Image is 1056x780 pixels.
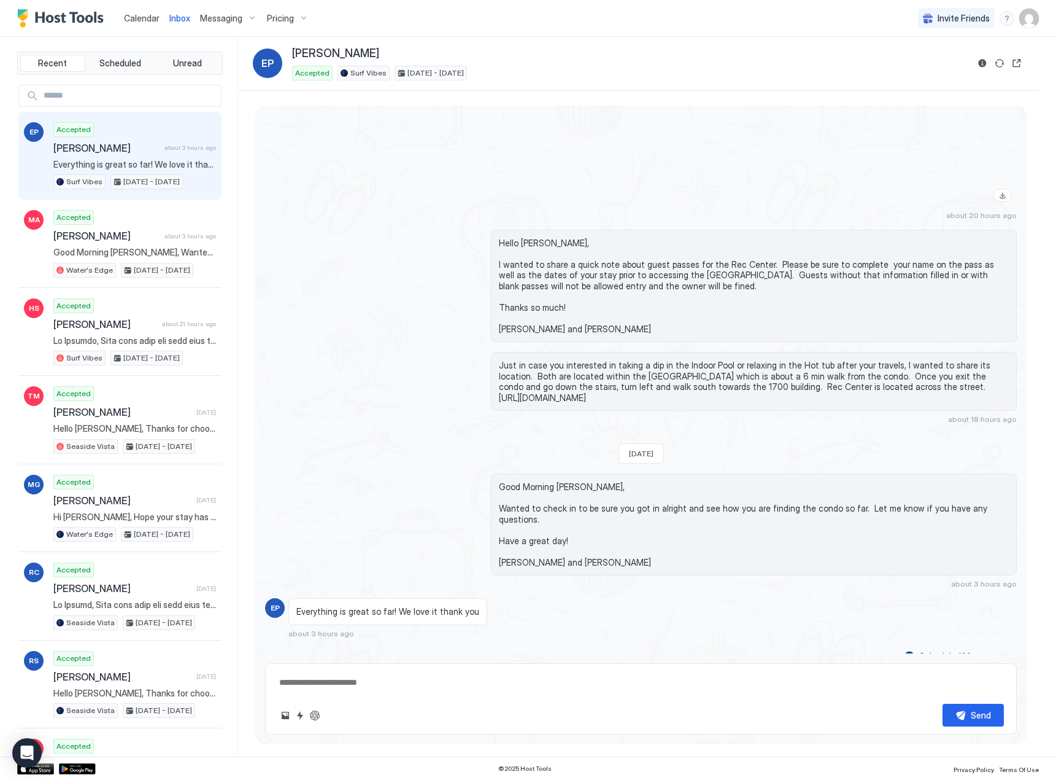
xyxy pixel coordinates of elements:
button: Unread [155,55,220,72]
span: Hi [PERSON_NAME], Hope your stay has been good so far. As we get close to your check out date I w... [53,512,216,523]
span: Hello [PERSON_NAME], Thanks for choosing to stay at our place! We are sure you will love it. We w... [53,423,216,434]
button: Send [942,704,1004,727]
span: Inbox [169,13,190,23]
span: EP [271,603,280,614]
span: about 21 hours ago [162,320,216,328]
span: Recent [38,58,67,69]
span: [DATE] [196,496,216,504]
div: User profile [1019,9,1039,28]
span: about 3 hours ago [288,629,354,638]
span: Surf Vibes [350,68,387,79]
div: menu [1000,11,1014,26]
span: about 20 hours ago [946,211,1017,220]
span: MG [28,479,40,490]
span: [PERSON_NAME] [53,406,191,418]
span: Accepted [56,388,91,399]
a: Google Play Store [59,763,96,774]
div: View image [771,76,1017,207]
span: Water's Edge [66,265,113,276]
span: Accepted [56,300,91,311]
span: [DATE] [196,673,216,681]
span: [DATE] - [DATE] [123,176,180,187]
span: [DATE] - [DATE] [134,265,190,276]
span: Calendar [124,13,160,23]
span: [DATE] - [DATE] [136,617,192,628]
span: Terms Of Use [999,766,1039,773]
span: RS [29,655,39,666]
a: Host Tools Logo [17,9,109,28]
span: Privacy Policy [954,766,994,773]
span: Just in case you interested in taking a dip in the Indoor Pool or relaxing in the Hot tub after y... [499,360,1009,403]
span: Everything is great so far! We love it thank you [296,606,479,617]
span: [DATE] [196,408,216,416]
span: Everything is great so far! We love it thank you [53,159,216,170]
span: Accepted [56,124,91,135]
span: Seaside Vista [66,441,115,452]
span: Accepted [56,653,91,664]
span: Scheduled [99,58,141,69]
a: Download [993,189,1012,202]
span: about 18 hours ago [948,415,1017,424]
a: App Store [17,763,54,774]
span: Hello [PERSON_NAME], I wanted to share a quick note about guest passes for the Rec Center. Please... [499,238,1009,335]
span: [PERSON_NAME] [53,582,191,595]
button: Scheduled Messages [903,648,1017,665]
span: [DATE] [196,585,216,593]
span: Good Morning [PERSON_NAME], Wanted to check in to be sure you got in alright and see how you are ... [53,247,216,258]
div: tab-group [17,52,223,75]
span: Accepted [56,212,91,223]
span: EP [261,56,274,71]
span: [PERSON_NAME] [53,494,191,507]
div: Send [971,709,991,722]
span: Invite Friends [938,13,990,24]
span: Surf Vibes [66,176,102,187]
span: [PERSON_NAME] [53,142,160,154]
span: [PERSON_NAME] [292,47,379,61]
span: Pricing [267,13,294,24]
span: MA [28,214,40,225]
div: Scheduled Messages [919,650,1003,663]
span: Good Morning [PERSON_NAME], Wanted to check in to be sure you got in alright and see how you are ... [499,482,1009,567]
span: [DATE] - [DATE] [136,705,192,716]
a: Privacy Policy [954,762,994,775]
button: Quick reply [293,708,307,723]
span: [DATE] - [DATE] [123,353,180,364]
span: about 3 hours ago [951,579,1017,588]
span: [DATE] - [DATE] [136,441,192,452]
span: Lo Ipsumdo, Sita cons adip eli sedd eius te inc. Ut la etd magna al enim admin ven quis N exerci ... [53,335,216,346]
span: [PERSON_NAME] [53,318,157,330]
span: about 3 hours ago [164,144,216,152]
button: Scheduled [88,55,153,72]
span: [PERSON_NAME] [53,671,191,683]
span: Accepted [295,68,330,79]
button: Open reservation [1009,56,1024,71]
span: Surf Vibes [66,353,102,364]
span: Seaside Vista [66,617,115,628]
span: TM [28,391,40,402]
span: Accepted [56,477,91,488]
a: Terms Of Use [999,762,1039,775]
span: about 3 hours ago [164,232,216,240]
button: ChatGPT Auto Reply [307,708,322,723]
button: Upload image [278,708,293,723]
button: Sync reservation [992,56,1007,71]
button: Recent [20,55,85,72]
span: Unread [173,58,202,69]
span: Hello [PERSON_NAME], Thanks for choosing to stay at our place! We are sure you will love it. We w... [53,688,216,699]
div: Open Intercom Messenger [12,738,42,768]
span: [PERSON_NAME] [53,230,160,242]
span: [DATE] - [DATE] [134,529,190,540]
span: Seaside Vista [66,705,115,716]
span: © 2025 Host Tools [498,765,552,773]
span: Accepted [56,741,91,752]
span: HS [29,303,39,314]
input: Input Field [39,85,221,106]
span: [DATE] - [DATE] [407,68,464,79]
span: Messaging [200,13,242,24]
a: Calendar [124,12,160,25]
span: EP [29,127,39,138]
span: RC [29,567,39,578]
